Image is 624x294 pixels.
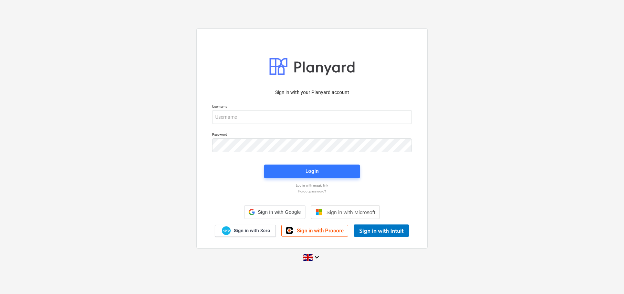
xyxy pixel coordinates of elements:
span: Sign in with Procore [297,228,344,234]
div: Sign in with Google [244,205,305,219]
p: Username [212,104,412,110]
input: Username [212,110,412,124]
a: Sign in with Procore [281,225,348,237]
span: Sign in with Google [258,209,301,215]
button: Login [264,165,360,178]
div: Login [305,167,319,176]
i: keyboard_arrow_down [313,253,321,261]
a: Forgot password? [209,189,415,193]
img: Microsoft logo [315,209,322,216]
img: Xero logo [222,226,231,235]
p: Password [212,132,412,138]
span: Sign in with Microsoft [326,209,375,215]
p: Sign in with your Planyard account [212,89,412,96]
a: Sign in with Xero [215,225,276,237]
span: Sign in with Xero [234,228,270,234]
a: Log in with magic link [209,183,415,188]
